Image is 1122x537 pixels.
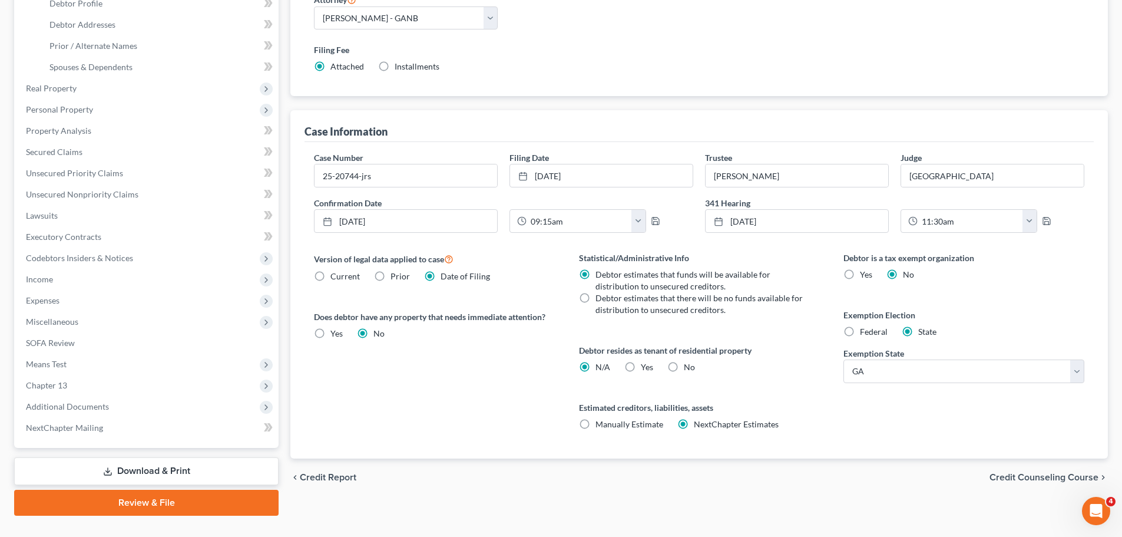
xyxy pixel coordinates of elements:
label: Filing Date [509,151,549,164]
span: Miscellaneous [26,317,78,327]
span: Unsecured Priority Claims [26,168,123,178]
label: Version of legal data applied to case [314,252,555,266]
label: Judge [901,151,922,164]
span: Yes [860,269,872,279]
input: -- [901,164,1084,187]
label: Debtor resides as tenant of residential property [579,344,820,357]
span: Date of Filing [441,271,490,281]
span: Prior [390,271,410,281]
a: [DATE] [315,210,497,232]
a: Prior / Alternate Names [40,35,279,57]
input: Enter case number... [315,164,497,187]
span: Income [26,274,53,284]
span: Unsecured Nonpriority Claims [26,189,138,199]
a: Property Analysis [16,120,279,141]
input: -- [706,164,888,187]
span: Yes [641,362,653,372]
span: N/A [595,362,610,372]
a: [DATE] [706,210,888,232]
iframe: Intercom live chat [1082,497,1110,525]
label: Confirmation Date [308,197,699,209]
span: Federal [860,327,888,337]
a: Secured Claims [16,141,279,163]
span: Credit Report [300,473,356,482]
span: Executory Contracts [26,232,101,242]
a: Download & Print [14,457,279,485]
span: NextChapter Estimates [694,419,779,429]
label: Does debtor have any property that needs immediate attention? [314,311,555,323]
a: SOFA Review [16,332,279,354]
a: Spouses & Dependents [40,57,279,78]
label: Debtor is a tax exempt organization [843,252,1084,264]
span: No [373,328,385,338]
span: Codebtors Insiders & Notices [26,253,133,263]
span: 4 [1106,497,1116,506]
button: chevron_left Credit Report [290,473,356,482]
a: NextChapter Mailing [16,417,279,439]
span: Chapter 13 [26,380,67,390]
span: SOFA Review [26,338,75,348]
span: Installments [395,61,439,71]
label: Filing Fee [314,44,1084,56]
i: chevron_right [1098,473,1108,482]
span: Current [330,271,360,281]
span: Real Property [26,83,77,93]
span: Debtor estimates that funds will be available for distribution to unsecured creditors. [595,269,770,291]
button: Credit Counseling Course chevron_right [989,473,1108,482]
label: Estimated creditors, liabilities, assets [579,401,820,414]
label: Exemption Election [843,309,1084,321]
label: Exemption State [843,347,904,360]
label: 341 Hearing [699,197,1090,209]
span: Means Test [26,359,67,369]
span: No [684,362,695,372]
a: Executory Contracts [16,226,279,248]
i: chevron_left [290,473,300,482]
span: NextChapter Mailing [26,423,103,433]
a: Unsecured Priority Claims [16,163,279,184]
a: Review & File [14,490,279,516]
span: State [918,327,936,337]
label: Trustee [705,151,732,164]
span: No [903,269,914,279]
label: Statistical/Administrative Info [579,252,820,264]
a: Unsecured Nonpriority Claims [16,184,279,205]
input: -- : -- [918,210,1023,232]
a: Debtor Addresses [40,14,279,35]
a: [DATE] [510,164,693,187]
span: Lawsuits [26,210,58,220]
span: Attached [330,61,364,71]
span: Expenses [26,295,59,305]
span: Manually Estimate [595,419,663,429]
input: -- : -- [527,210,632,232]
span: Additional Documents [26,401,109,411]
span: Credit Counseling Course [989,473,1098,482]
span: Spouses & Dependents [49,62,133,72]
span: Property Analysis [26,126,91,136]
label: Case Number [314,151,363,164]
div: Case Information [305,124,388,139]
span: Debtor estimates that there will be no funds available for distribution to unsecured creditors. [595,293,803,315]
span: Secured Claims [26,147,82,157]
a: Lawsuits [16,205,279,226]
span: Debtor Addresses [49,19,115,29]
span: Prior / Alternate Names [49,41,137,51]
span: Yes [330,328,343,338]
span: Personal Property [26,104,93,114]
